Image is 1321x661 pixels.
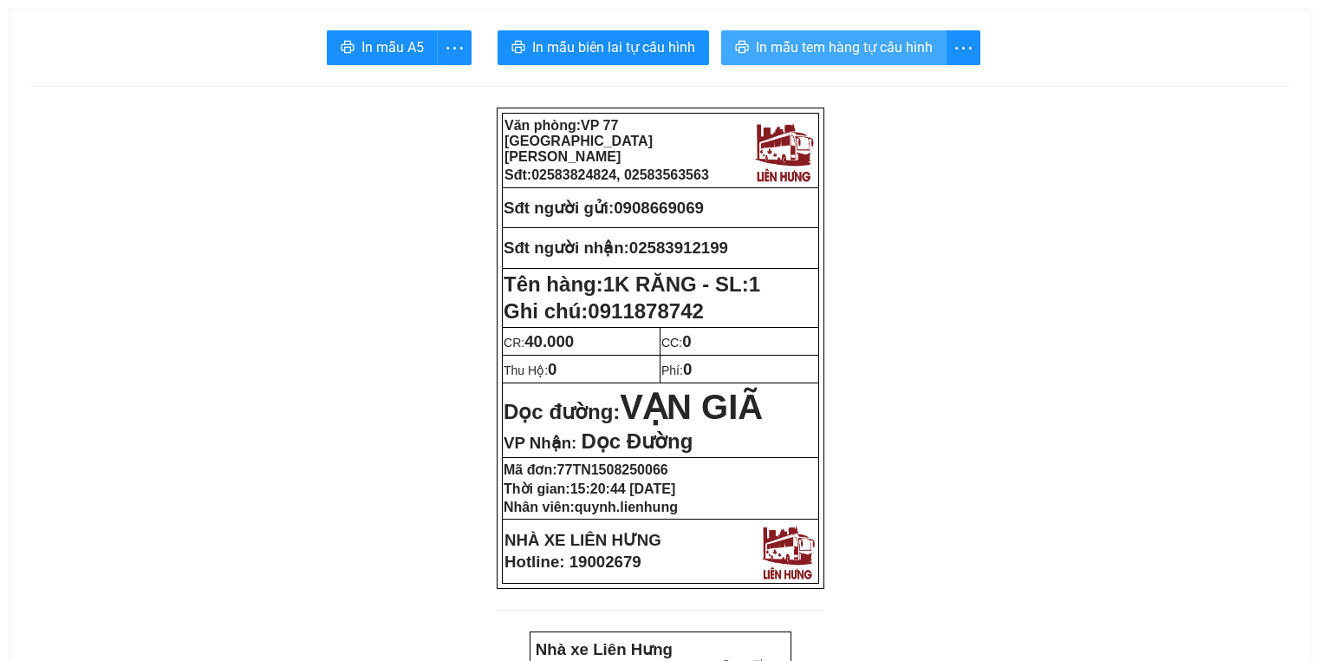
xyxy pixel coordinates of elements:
strong: Nhà xe Liên Hưng [6,9,143,27]
span: more [947,37,979,59]
span: Dọc Đường [581,429,693,453]
strong: Mã đơn: [504,462,668,477]
strong: Sđt người nhận: [504,239,629,257]
strong: Sđt: [504,167,709,182]
span: printer [511,40,525,56]
strong: Thời gian: [504,481,675,496]
span: VP 77 [GEOGRAPHIC_DATA][PERSON_NAME] [504,118,653,164]
span: 77TN1508250066 [557,462,668,477]
span: 1 [749,272,760,296]
img: logo [186,22,254,94]
strong: VP: 77 [GEOGRAPHIC_DATA][PERSON_NAME][GEOGRAPHIC_DATA] [6,30,179,106]
span: 02583824824, 02583563563 [531,167,709,182]
span: VP Nhận: [504,434,576,452]
span: printer [341,40,355,56]
span: VẠN GIÃ [620,388,763,426]
span: CR: [504,336,574,350]
span: In mẫu A5 [361,36,424,58]
span: 40.000 [524,332,574,350]
span: 15:20:44 [DATE] [570,481,676,496]
strong: Dọc đường: [504,400,763,423]
span: Ghi chú: [504,299,704,323]
span: more [438,37,471,59]
span: quynh.lienhung [575,500,678,514]
span: CC: [661,336,692,350]
strong: NHÀ XE LIÊN HƯNG [504,531,661,549]
span: Phí: [661,363,692,377]
strong: Nhà xe Liên Hưng [536,640,673,658]
img: logo [758,521,817,581]
span: 0 [682,332,691,350]
span: In mẫu tem hàng tự cấu hình [756,36,933,58]
button: printerIn mẫu biên lai tự cấu hình [498,30,709,65]
button: printerIn mẫu tem hàng tự cấu hình [721,30,947,65]
strong: Nhân viên: [504,500,678,514]
button: more [946,30,980,65]
strong: Tên hàng: [504,272,760,296]
strong: Sđt người gửi: [504,199,614,217]
span: 1K RĂNG - SL: [603,272,760,296]
strong: Hotline: 19002679 [504,553,641,571]
span: printer [735,40,749,56]
strong: Văn phòng: [504,118,653,164]
span: 0911878742 [588,299,703,323]
button: more [437,30,472,65]
button: printerIn mẫu A5 [327,30,438,65]
strong: Phiếu gửi hàng [71,113,189,131]
img: logo [751,118,817,184]
span: In mẫu biên lai tự cấu hình [532,36,695,58]
span: 0 [548,360,556,378]
span: 02583912199 [629,239,728,257]
span: Thu Hộ: [504,363,556,377]
span: 0 [683,360,692,378]
span: 0908669069 [614,199,704,217]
